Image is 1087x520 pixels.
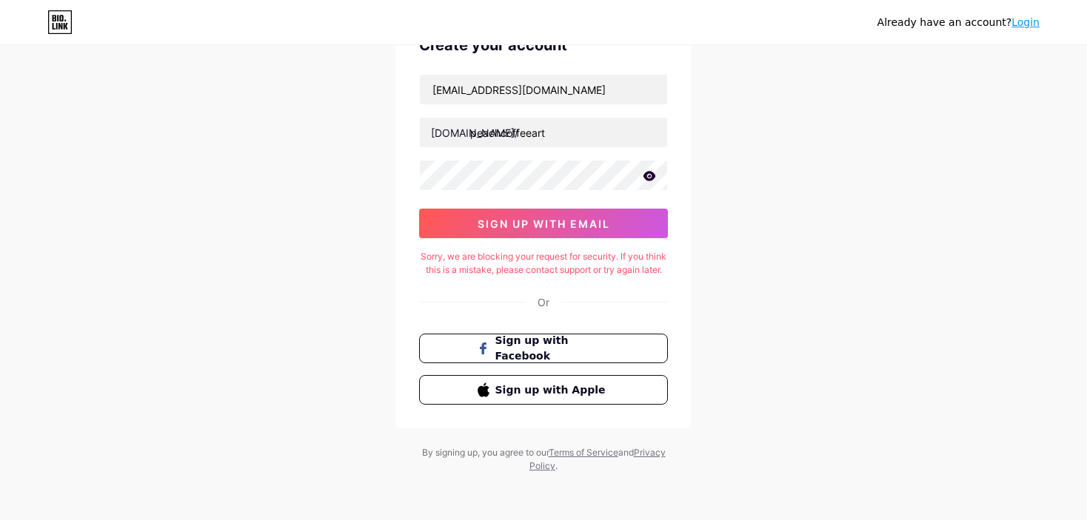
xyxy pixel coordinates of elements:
[495,382,610,398] span: Sign up with Apple
[549,447,618,458] a: Terms of Service
[495,333,610,364] span: Sign up with Facebook
[420,75,667,104] input: Email
[431,125,518,141] div: [DOMAIN_NAME]/
[538,294,549,310] div: Or
[478,217,610,230] span: sign up with email
[419,334,668,363] button: Sign up with Facebook
[419,209,668,238] button: sign up with email
[419,375,668,405] button: Sign up with Apple
[418,446,669,473] div: By signing up, you agree to our and .
[877,15,1040,30] div: Already have an account?
[1011,16,1040,28] a: Login
[419,250,668,277] div: Sorry, we are blocking your request for security. If you think this is a mistake, please contact ...
[419,34,668,56] div: Create your account
[420,118,667,147] input: username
